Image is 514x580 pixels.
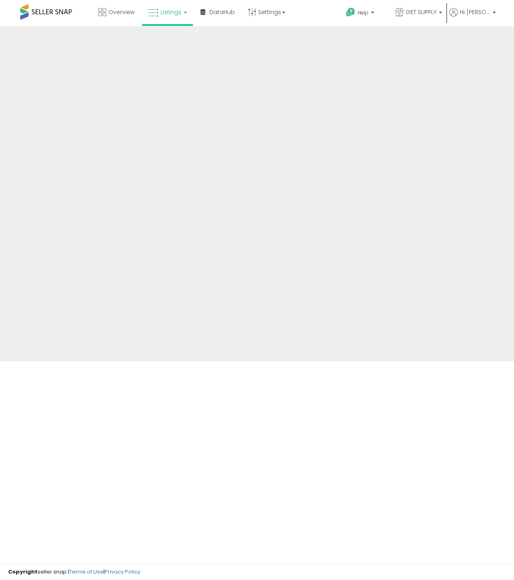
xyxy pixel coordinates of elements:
a: Hi [PERSON_NAME] [449,8,496,26]
span: GET SUPPLY [406,8,436,16]
a: Help [339,1,388,26]
i: Get Help [345,7,356,17]
span: Help [358,9,369,16]
span: DataHub [209,8,235,16]
span: Listings [160,8,181,16]
span: Hi [PERSON_NAME] [460,8,490,16]
span: Overview [108,8,135,16]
